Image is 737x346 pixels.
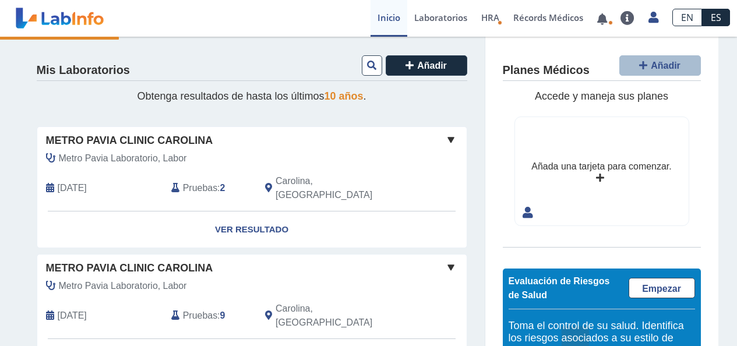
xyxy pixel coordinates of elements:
[46,260,213,276] span: Metro Pavia Clinic Carolina
[163,174,256,202] div: :
[59,151,187,165] span: Metro Pavia Laboratorio, Labor
[59,279,187,293] span: Metro Pavia Laboratorio, Labor
[672,9,702,26] a: EN
[220,183,225,193] b: 2
[386,55,467,76] button: Añadir
[137,90,366,102] span: Obtenga resultados de hasta los últimos .
[509,276,610,300] span: Evaluación de Riesgos de Salud
[276,174,404,202] span: Carolina, PR
[651,61,680,70] span: Añadir
[58,181,87,195] span: 2025-10-10
[702,9,730,26] a: ES
[276,302,404,330] span: Carolina, PR
[619,55,701,76] button: Añadir
[325,90,364,102] span: 10 años
[58,309,87,323] span: 2025-09-06
[37,211,467,248] a: Ver Resultado
[46,133,213,149] span: Metro Pavia Clinic Carolina
[633,301,724,333] iframe: Help widget launcher
[629,278,695,298] a: Empezar
[531,160,671,174] div: Añada una tarjeta para comenzar.
[535,90,668,102] span: Accede y maneja sus planes
[220,310,225,320] b: 9
[503,63,590,77] h4: Planes Médicos
[183,309,217,323] span: Pruebas
[163,302,256,330] div: :
[417,61,447,70] span: Añadir
[642,284,681,294] span: Empezar
[183,181,217,195] span: Pruebas
[37,63,130,77] h4: Mis Laboratorios
[481,12,499,23] span: HRA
